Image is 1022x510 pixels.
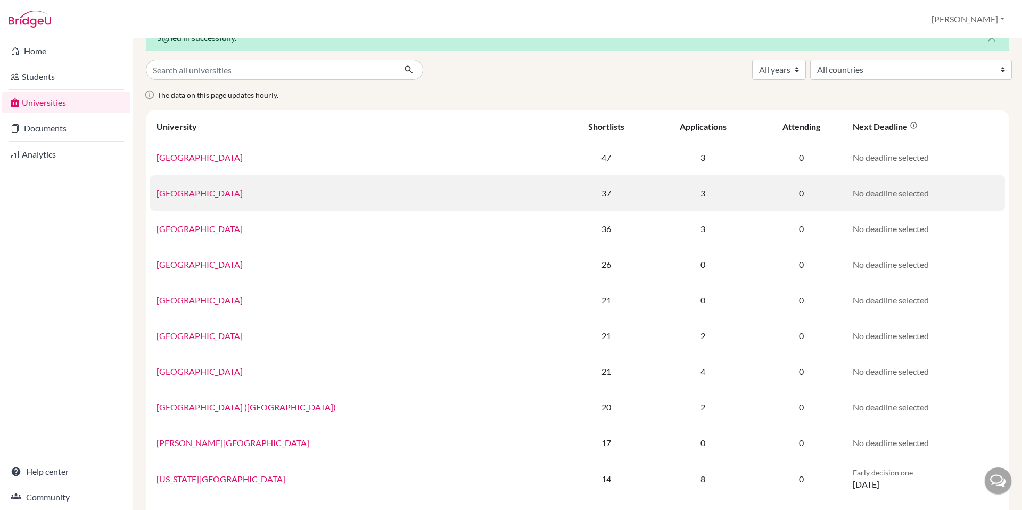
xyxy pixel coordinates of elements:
[853,188,929,198] span: No deadline selected
[2,144,130,165] a: Analytics
[156,259,243,269] a: [GEOGRAPHIC_DATA]
[853,259,929,269] span: No deadline selected
[562,425,649,460] td: 17
[756,139,846,175] td: 0
[853,295,929,305] span: No deadline selected
[588,121,624,131] div: Shortlists
[2,66,130,87] a: Students
[756,425,846,460] td: 0
[650,211,756,246] td: 3
[2,461,130,482] a: Help center
[650,246,756,282] td: 0
[9,11,51,28] img: Bridge-U
[853,121,918,131] div: Next deadline
[157,91,278,100] span: The data on this page updates hourly.
[562,460,649,497] td: 14
[156,331,243,341] a: [GEOGRAPHIC_DATA]
[756,389,846,425] td: 0
[24,7,46,17] span: Help
[853,467,999,478] p: Early decision one
[853,224,929,234] span: No deadline selected
[562,318,649,353] td: 21
[562,246,649,282] td: 26
[562,211,649,246] td: 36
[562,389,649,425] td: 20
[156,474,285,484] a: [US_STATE][GEOGRAPHIC_DATA]
[650,460,756,497] td: 8
[650,139,756,175] td: 3
[756,211,846,246] td: 0
[156,152,243,162] a: [GEOGRAPHIC_DATA]
[927,9,1009,29] button: [PERSON_NAME]
[156,366,243,376] a: [GEOGRAPHIC_DATA]
[146,60,395,80] input: Search all universities
[756,460,846,497] td: 0
[2,487,130,508] a: Community
[150,114,562,139] th: University
[756,318,846,353] td: 0
[156,224,243,234] a: [GEOGRAPHIC_DATA]
[2,92,130,113] a: Universities
[756,175,846,211] td: 0
[156,438,309,448] a: [PERSON_NAME][GEOGRAPHIC_DATA]
[562,353,649,389] td: 21
[650,389,756,425] td: 2
[846,460,1005,497] td: [DATE]
[756,282,846,318] td: 0
[156,188,243,198] a: [GEOGRAPHIC_DATA]
[156,402,336,412] a: [GEOGRAPHIC_DATA] ([GEOGRAPHIC_DATA])
[853,438,929,448] span: No deadline selected
[853,402,929,412] span: No deadline selected
[853,152,929,162] span: No deadline selected
[782,121,820,131] div: Attending
[562,282,649,318] td: 21
[853,366,929,376] span: No deadline selected
[756,246,846,282] td: 0
[562,175,649,211] td: 37
[650,282,756,318] td: 0
[680,121,727,131] div: Applications
[756,353,846,389] td: 0
[650,318,756,353] td: 2
[650,175,756,211] td: 3
[2,40,130,62] a: Home
[156,295,243,305] a: [GEOGRAPHIC_DATA]
[853,331,929,341] span: No deadline selected
[2,118,130,139] a: Documents
[562,139,649,175] td: 47
[650,353,756,389] td: 4
[650,425,756,460] td: 0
